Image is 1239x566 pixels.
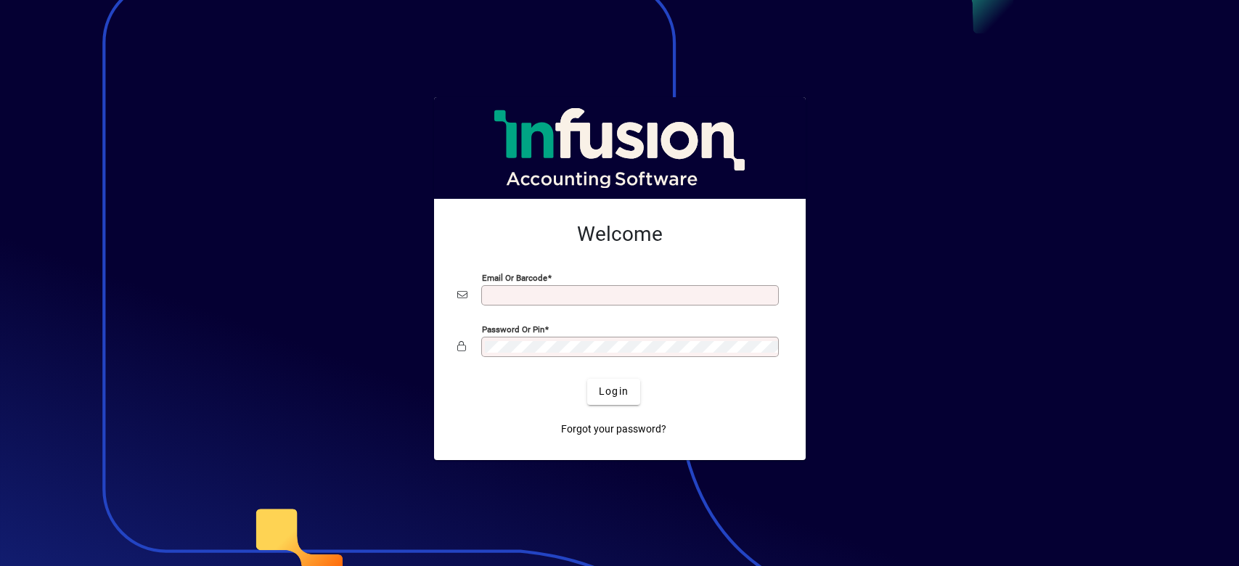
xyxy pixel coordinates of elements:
mat-label: Email or Barcode [482,272,547,282]
button: Login [587,379,640,405]
span: Forgot your password? [561,422,666,437]
span: Login [599,384,629,399]
a: Forgot your password? [555,417,672,443]
h2: Welcome [457,222,782,247]
mat-label: Password or Pin [482,324,544,334]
